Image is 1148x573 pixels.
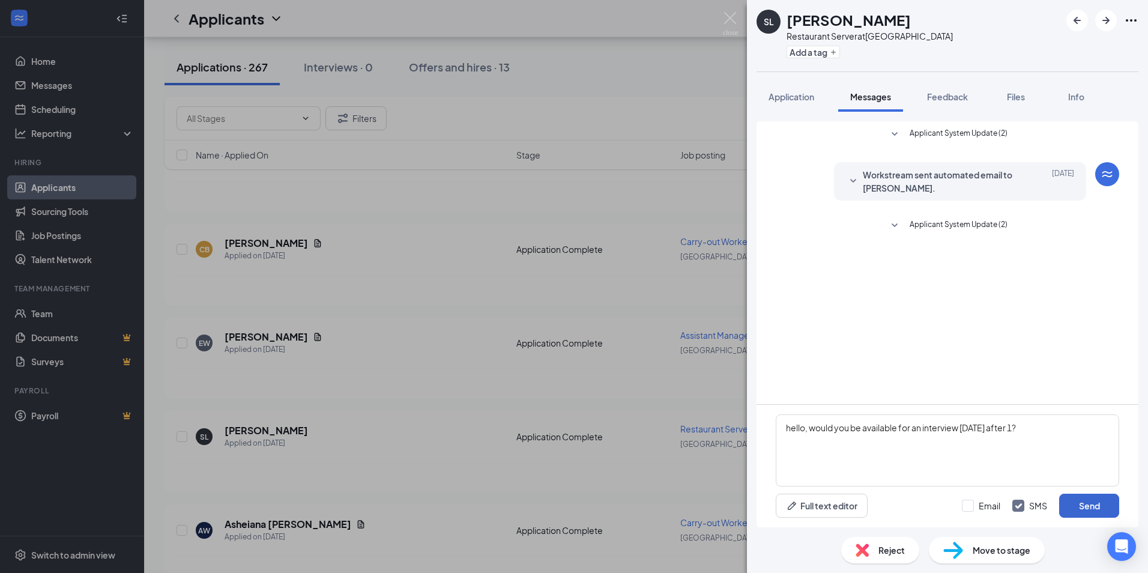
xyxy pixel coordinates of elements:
button: Full text editorPen [776,494,868,518]
svg: SmallChevronDown [887,127,902,142]
svg: SmallChevronDown [887,219,902,233]
svg: SmallChevronDown [846,174,860,189]
button: ArrowRight [1095,10,1117,31]
button: ArrowLeftNew [1066,10,1088,31]
div: Open Intercom Messenger [1107,532,1136,561]
svg: Plus [830,49,837,56]
span: Workstream sent automated email to [PERSON_NAME]. [863,168,1020,195]
button: SmallChevronDownApplicant System Update (2) [887,127,1008,142]
span: Reject [878,544,905,557]
svg: Pen [786,500,798,512]
span: [DATE] [1052,168,1074,195]
svg: ArrowLeftNew [1070,13,1084,28]
span: Applicant System Update (2) [910,127,1008,142]
span: Info [1068,91,1084,102]
span: Applicant System Update (2) [910,219,1008,233]
textarea: hello, would you be available for an interview [DATE] after 1? [776,414,1119,487]
button: PlusAdd a tag [787,46,840,58]
svg: Ellipses [1124,13,1138,28]
svg: ArrowRight [1099,13,1113,28]
span: Feedback [927,91,968,102]
span: Application [769,91,814,102]
button: Send [1059,494,1119,518]
button: SmallChevronDownApplicant System Update (2) [887,219,1008,233]
svg: WorkstreamLogo [1100,167,1114,181]
div: Restaurant Server at [GEOGRAPHIC_DATA] [787,30,953,42]
h1: [PERSON_NAME] [787,10,911,30]
span: Messages [850,91,891,102]
div: SL [764,16,774,28]
span: Files [1007,91,1025,102]
span: Move to stage [973,544,1030,557]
